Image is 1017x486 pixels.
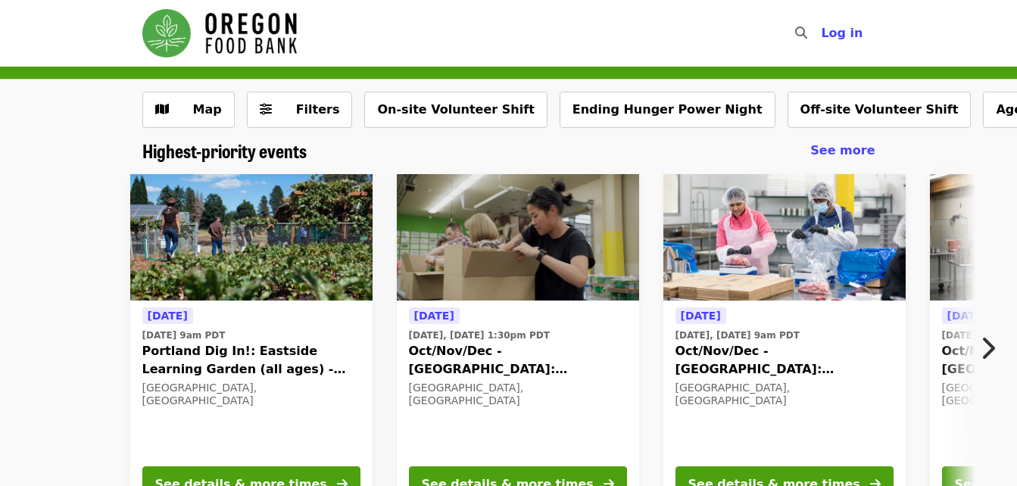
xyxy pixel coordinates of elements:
input: Search [816,15,828,51]
div: [GEOGRAPHIC_DATA], [GEOGRAPHIC_DATA] [142,382,360,407]
a: Highest-priority events [142,140,307,162]
span: Highest-priority events [142,137,307,164]
span: See more [810,143,875,157]
i: chevron-right icon [980,334,995,363]
a: See more [810,142,875,160]
div: [GEOGRAPHIC_DATA], [GEOGRAPHIC_DATA] [409,382,627,407]
time: [DATE], [DATE] 1:30pm PDT [409,329,550,342]
span: [DATE] [414,310,454,322]
button: Log in [809,18,875,48]
img: Oct/Nov/Dec - Beaverton: Repack/Sort (age 10+) organized by Oregon Food Bank [663,174,906,301]
time: [DATE], [DATE] 9am PDT [675,329,800,342]
img: Oct/Nov/Dec - Portland: Repack/Sort (age 8+) organized by Oregon Food Bank [397,174,639,301]
span: Portland Dig In!: Eastside Learning Garden (all ages) - Aug/Sept/Oct [142,342,360,379]
time: [DATE] 9am PDT [142,329,226,342]
button: Ending Hunger Power Night [560,92,775,128]
span: Oct/Nov/Dec - [GEOGRAPHIC_DATA]: Repack/Sort (age [DEMOGRAPHIC_DATA]+) [675,342,894,379]
i: map icon [155,102,169,117]
img: Portland Dig In!: Eastside Learning Garden (all ages) - Aug/Sept/Oct organized by Oregon Food Bank [130,174,373,301]
span: Log in [821,26,863,40]
button: Off-site Volunteer Shift [788,92,972,128]
span: Filters [296,102,340,117]
div: Highest-priority events [130,140,888,162]
button: Next item [967,327,1017,369]
span: Map [193,102,222,117]
i: sliders-h icon [260,102,272,117]
img: Oregon Food Bank - Home [142,9,297,58]
button: Filters (0 selected) [247,92,353,128]
span: [DATE] [148,310,188,322]
button: On-site Volunteer Shift [364,92,547,128]
div: [GEOGRAPHIC_DATA], [GEOGRAPHIC_DATA] [675,382,894,407]
span: Oct/Nov/Dec - [GEOGRAPHIC_DATA]: Repack/Sort (age [DEMOGRAPHIC_DATA]+) [409,342,627,379]
i: search icon [795,26,807,40]
button: Show map view [142,92,235,128]
span: [DATE] [681,310,721,322]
